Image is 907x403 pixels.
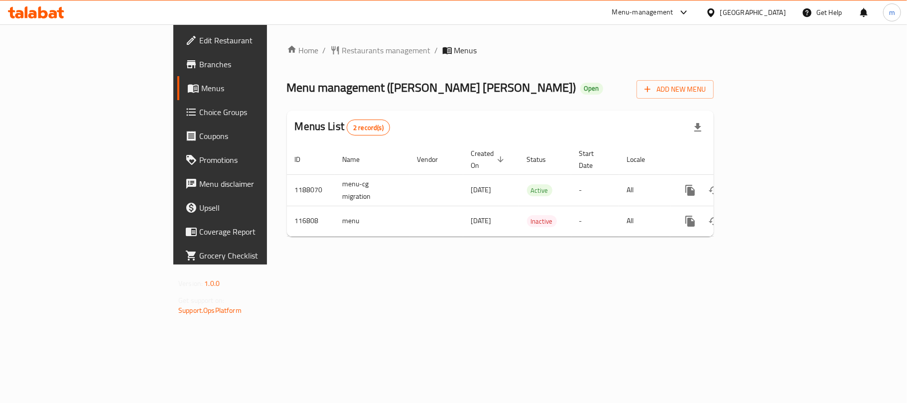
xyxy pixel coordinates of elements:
[720,7,786,18] div: [GEOGRAPHIC_DATA]
[637,80,714,99] button: Add New Menu
[579,147,607,171] span: Start Date
[347,123,389,133] span: 2 record(s)
[178,304,242,317] a: Support.OpsPlatform
[287,76,576,99] span: Menu management ( [PERSON_NAME] [PERSON_NAME] )
[295,153,314,165] span: ID
[177,220,325,244] a: Coverage Report
[177,124,325,148] a: Coupons
[199,226,317,238] span: Coverage Report
[889,7,895,18] span: m
[177,172,325,196] a: Menu disclaimer
[417,153,451,165] span: Vendor
[177,244,325,268] a: Grocery Checklist
[678,178,702,202] button: more
[571,206,619,236] td: -
[702,178,726,202] button: Change Status
[199,250,317,262] span: Grocery Checklist
[612,6,673,18] div: Menu-management
[627,153,658,165] span: Locale
[619,174,670,206] td: All
[527,215,557,227] div: Inactive
[178,277,203,290] span: Version:
[580,84,603,93] span: Open
[527,216,557,227] span: Inactive
[571,174,619,206] td: -
[199,130,317,142] span: Coupons
[342,44,431,56] span: Restaurants management
[177,28,325,52] a: Edit Restaurant
[580,83,603,95] div: Open
[471,214,492,227] span: [DATE]
[435,44,438,56] li: /
[702,209,726,233] button: Change Status
[177,196,325,220] a: Upsell
[287,44,714,56] nav: breadcrumb
[527,184,552,196] div: Active
[335,206,409,236] td: menu
[343,153,373,165] span: Name
[678,209,702,233] button: more
[199,34,317,46] span: Edit Restaurant
[177,52,325,76] a: Branches
[199,154,317,166] span: Promotions
[335,174,409,206] td: menu-cg migration
[199,202,317,214] span: Upsell
[527,185,552,196] span: Active
[645,83,706,96] span: Add New Menu
[177,100,325,124] a: Choice Groups
[204,277,220,290] span: 1.0.0
[527,153,559,165] span: Status
[201,82,317,94] span: Menus
[199,106,317,118] span: Choice Groups
[178,294,224,307] span: Get support on:
[330,44,431,56] a: Restaurants management
[471,147,507,171] span: Created On
[619,206,670,236] td: All
[287,144,782,237] table: enhanced table
[686,116,710,139] div: Export file
[295,119,390,135] h2: Menus List
[177,148,325,172] a: Promotions
[177,76,325,100] a: Menus
[454,44,477,56] span: Menus
[471,183,492,196] span: [DATE]
[199,178,317,190] span: Menu disclaimer
[670,144,782,175] th: Actions
[199,58,317,70] span: Branches
[347,120,390,135] div: Total records count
